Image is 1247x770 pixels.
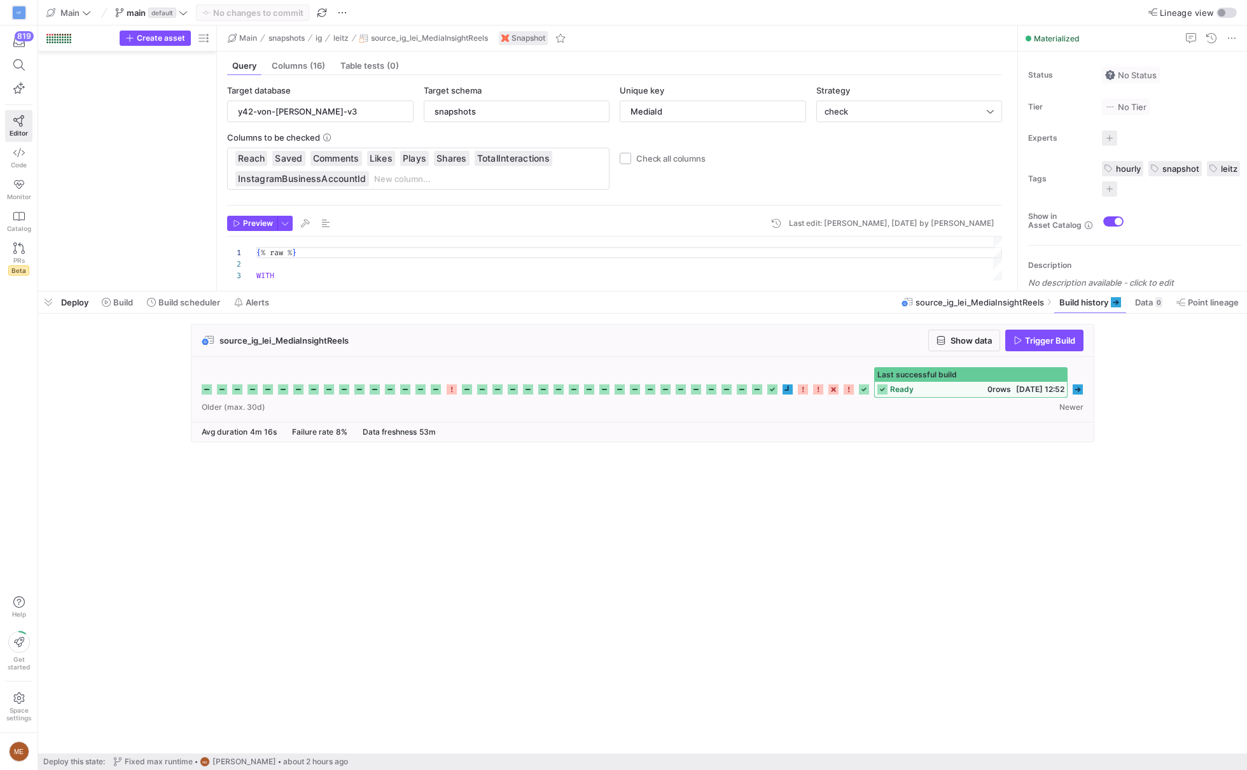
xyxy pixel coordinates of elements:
[356,31,491,46] button: source_ig_lei_MediaInsightReels
[1028,212,1082,230] span: Show in Asset Catalog
[283,757,348,766] span: about 2 hours ago
[256,270,274,281] span: WITH
[292,427,333,437] span: Failure rate
[61,297,88,307] span: Deploy
[363,427,417,437] span: Data freshness
[403,152,426,165] span: Plays
[1028,71,1092,80] span: Status
[11,161,27,169] span: Code
[141,291,226,313] button: Build scheduler
[5,174,32,206] a: Monitor
[96,291,139,313] button: Build
[227,270,241,281] div: 3
[238,152,265,165] span: Reach
[5,142,32,174] a: Code
[340,62,399,70] span: Table tests
[228,291,275,313] button: Alerts
[374,171,602,186] input: New column...
[5,687,32,727] a: Spacesettings
[11,610,27,618] span: Help
[227,247,241,258] div: 1
[336,427,347,437] span: 8%
[8,655,30,671] span: Get started
[7,225,31,232] span: Catalog
[227,85,291,95] span: Target database
[951,335,992,346] span: Show data
[10,129,28,137] span: Editor
[250,427,277,437] span: 4m 16s
[316,34,322,43] span: ig
[1028,102,1092,111] span: Tier
[477,152,550,165] span: TotalInteractions
[1005,330,1083,351] button: Trigger Build
[5,206,32,237] a: Catalog
[8,265,29,276] span: Beta
[127,8,146,18] span: main
[310,62,325,70] span: (16)
[243,219,273,228] span: Preview
[1171,291,1244,313] button: Point lineage
[877,370,957,379] span: Last successful build
[5,237,32,281] a: PRsBeta
[227,258,241,270] div: 2
[631,153,706,164] label: Check all columns
[1028,134,1092,143] span: Experts
[1105,102,1146,112] span: No Tier
[333,34,349,43] span: leitz
[1160,8,1214,18] span: Lineage view
[789,219,994,228] div: Last edit: [PERSON_NAME], [DATE] by [PERSON_NAME]
[1188,297,1239,307] span: Point lineage
[5,626,32,676] button: Getstarted
[371,34,488,43] span: source_ig_lei_MediaInsightReels
[1116,164,1141,174] span: hourly
[202,403,265,412] span: Older (max. 30d)
[1028,174,1092,183] span: Tags
[227,132,320,143] span: Columns to be checked
[15,31,34,41] div: 819
[5,591,32,624] button: Help
[1102,67,1160,83] button: No statusNo Status
[270,248,283,258] span: raw
[816,85,850,95] span: Strategy
[6,706,31,722] span: Space settings
[113,297,133,307] span: Build
[330,31,352,46] button: leitz
[312,31,325,46] button: ig
[43,757,105,766] span: Deploy this state:
[1059,403,1083,412] span: Newer
[148,8,176,18] span: default
[1025,335,1075,346] span: Trigger Build
[5,2,32,24] a: VF
[1034,34,1080,43] span: Materialized
[1135,297,1153,307] span: Data
[246,297,269,307] span: Alerts
[265,31,308,46] button: snapshots
[1162,164,1199,174] span: snapshot
[212,757,276,766] span: [PERSON_NAME]
[200,757,210,767] div: ME
[112,4,191,21] button: maindefault
[928,330,1000,351] button: Show data
[501,34,509,42] img: undefined
[272,62,325,70] span: Columns
[419,427,436,437] span: 53m
[232,62,256,70] span: Query
[292,248,296,258] span: }
[13,256,25,264] span: PRs
[227,216,277,231] button: Preview
[125,757,193,766] span: Fixed max runtime
[7,193,31,200] span: Monitor
[620,85,664,95] span: Unique key
[110,753,351,770] button: Fixed max runtimeME[PERSON_NAME]about 2 hours ago
[219,335,349,346] span: source_ig_lei_MediaInsightReels
[370,152,393,165] span: Likes
[1221,164,1237,174] span: leitz
[987,384,1011,394] span: 0 rows
[387,62,399,70] span: (0)
[1105,70,1115,80] img: No status
[1105,102,1115,112] img: No tier
[1129,291,1168,313] button: Data0
[158,297,220,307] span: Build scheduler
[9,741,29,762] div: ME
[1102,99,1150,115] button: No tierNo Tier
